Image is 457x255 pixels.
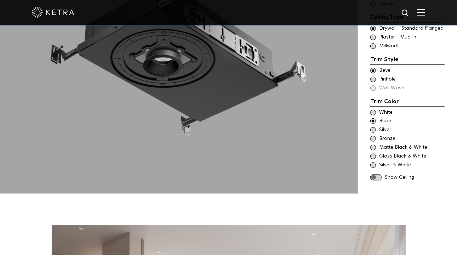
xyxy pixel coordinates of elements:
span: Plaster - Mud In [379,34,444,41]
img: search icon [401,9,410,18]
span: White [379,109,444,116]
div: Trim Style [370,55,445,65]
span: Silver & White [379,162,444,169]
span: Silver [379,126,444,134]
span: Show Ceiling [385,174,445,181]
img: Hamburger%20Nav.svg [417,9,425,16]
span: Drywall - Standard Flanged [379,25,444,32]
span: Millwork [379,43,444,50]
span: Black [379,118,444,125]
span: Pinhole [379,76,444,83]
span: Bronze [379,135,444,142]
span: Matte Black & White [379,144,444,151]
div: Trim Color [370,97,445,107]
img: ketra-logo-2019-white [32,7,74,18]
span: Bevel [379,67,444,74]
span: Gloss Black & White [379,153,444,160]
